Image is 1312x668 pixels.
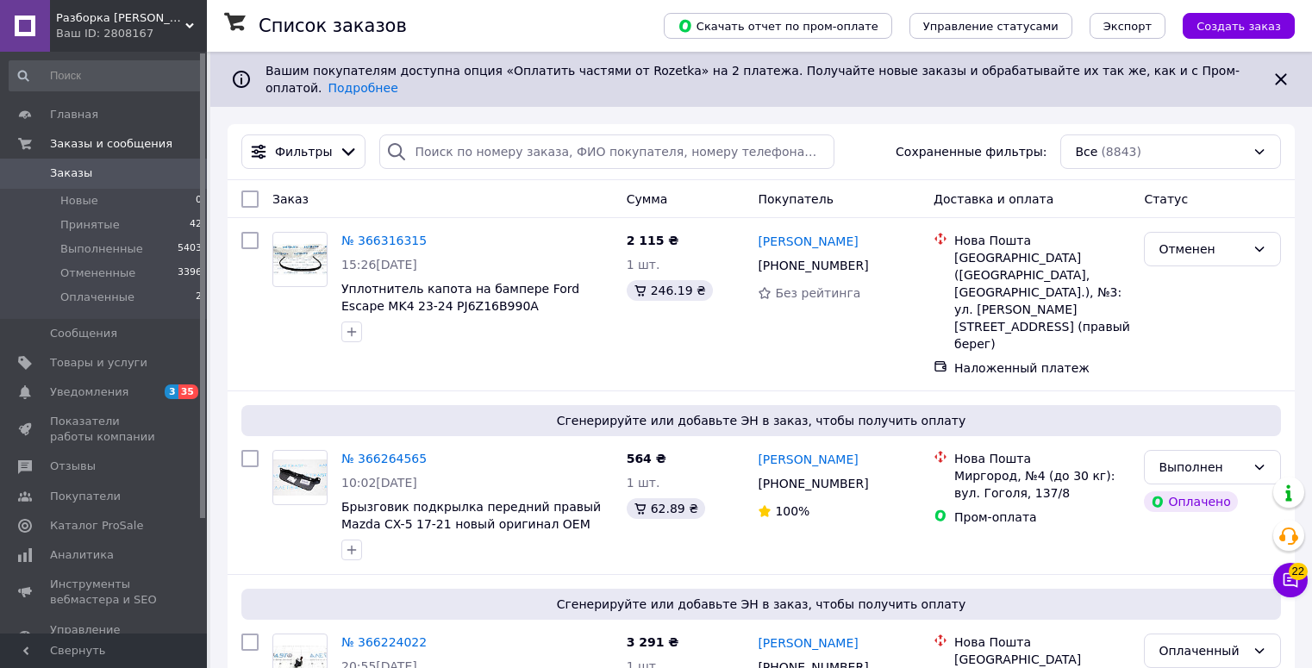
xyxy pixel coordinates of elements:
a: Брызговик подкрылка передний правый Mazda CX-5 17-21 новый оригинал OEM KB7W56114B [341,500,601,548]
h1: Список заказов [259,16,407,36]
div: [PHONE_NUMBER] [754,253,872,278]
a: Создать заказ [1165,18,1295,32]
span: Разборка Алето Авто [56,10,185,26]
span: Вашим покупателям доступна опция «Оплатить частями от Rozetka» на 2 платежа. Получайте новые зака... [266,64,1240,95]
div: Нова Пошта [954,450,1130,467]
span: Фильтры [275,143,332,160]
span: (8843) [1101,145,1141,159]
span: Сгенерируйте или добавьте ЭН в заказ, чтобы получить оплату [248,412,1274,429]
a: [PERSON_NAME] [758,634,858,652]
span: Показатели работы компании [50,414,159,445]
span: Сообщения [50,326,117,341]
span: Отмененные [60,265,135,281]
button: Скачать отчет по пром-оплате [664,13,892,39]
a: № 366224022 [341,635,427,649]
span: Отзывы [50,459,96,474]
span: Новые [60,193,98,209]
span: Выполненные [60,241,143,257]
div: [GEOGRAPHIC_DATA] ([GEOGRAPHIC_DATA], [GEOGRAPHIC_DATA].), №3: ул. [PERSON_NAME][STREET_ADDRESS] ... [954,249,1130,353]
input: Поиск по номеру заказа, ФИО покупателя, номеру телефона, Email, номеру накладной [379,134,834,169]
span: Оплаченные [60,290,134,305]
span: Экспорт [1103,20,1152,33]
input: Поиск [9,60,203,91]
a: [PERSON_NAME] [758,233,858,250]
span: 2 [196,290,202,305]
div: Оплаченный [1159,641,1246,660]
a: Подробнее [328,81,398,95]
div: Отменен [1159,240,1246,259]
button: Создать заказ [1183,13,1295,39]
span: Сумма [627,192,668,206]
button: Экспорт [1090,13,1165,39]
div: Нова Пошта [954,232,1130,249]
span: Создать заказ [1196,20,1281,33]
span: Сохраненные фильтры: [896,143,1046,160]
span: 1 шт. [627,476,660,490]
a: Уплотнитель капота на бампере Ford Escape MK4 23-24 PJ6Z16B990A [341,282,579,313]
span: 35 [178,384,198,399]
span: 2 115 ₴ [627,234,679,247]
span: Уведомления [50,384,128,400]
a: [PERSON_NAME] [758,451,858,468]
span: 3 291 ₴ [627,635,679,649]
img: Фото товару [273,244,327,274]
span: 42 [190,217,202,233]
span: Покупатель [758,192,834,206]
span: 15:26[DATE] [341,258,417,272]
span: Аналитика [50,547,114,563]
span: 5403 [178,241,202,257]
div: Наложенный платеж [954,359,1130,377]
a: Фото товару [272,450,328,505]
span: 3 [165,384,178,399]
div: Миргород, №4 (до 30 кг): вул. Гоголя, 137/8 [954,467,1130,502]
span: 10:02[DATE] [341,476,417,490]
span: Сгенерируйте или добавьте ЭН в заказ, чтобы получить оплату [248,596,1274,613]
img: Фото товару [273,459,327,496]
div: Выполнен [1159,458,1246,477]
span: Доставка и оплата [934,192,1053,206]
span: 100% [775,504,809,518]
span: Заказы и сообщения [50,136,172,152]
div: Нова Пошта [954,634,1130,651]
a: № 366264565 [341,452,427,465]
span: Заказы [50,165,92,181]
span: Статус [1144,192,1188,206]
div: 246.19 ₴ [627,280,713,301]
span: 22 [1289,558,1308,575]
a: № 366316315 [341,234,427,247]
span: Скачать отчет по пром-оплате [678,18,878,34]
span: 564 ₴ [627,452,666,465]
div: Пром-оплата [954,509,1130,526]
a: Фото товару [272,232,328,287]
span: Без рейтинга [775,286,860,300]
span: Заказ [272,192,309,206]
span: 3396 [178,265,202,281]
button: Чат с покупателем22 [1273,563,1308,597]
span: Принятые [60,217,120,233]
span: Управление сайтом [50,622,159,653]
span: 0 [196,193,202,209]
div: 62.89 ₴ [627,498,705,519]
span: Все [1075,143,1097,160]
span: Каталог ProSale [50,518,143,534]
span: Инструменты вебмастера и SEO [50,577,159,608]
div: Оплачено [1144,491,1237,512]
div: [PHONE_NUMBER] [754,471,872,496]
span: 1 шт. [627,258,660,272]
span: Главная [50,107,98,122]
span: Покупатели [50,489,121,504]
button: Управление статусами [909,13,1072,39]
span: Товары и услуги [50,355,147,371]
span: Управление статусами [923,20,1059,33]
div: Ваш ID: 2808167 [56,26,207,41]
